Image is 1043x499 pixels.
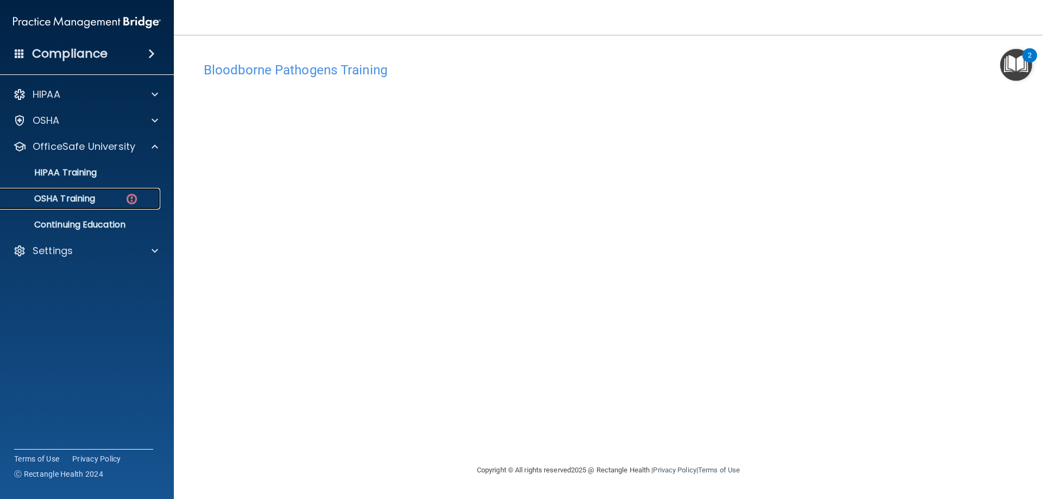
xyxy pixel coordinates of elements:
[14,453,59,464] a: Terms of Use
[33,114,60,127] p: OSHA
[7,193,95,204] p: OSHA Training
[1028,55,1032,70] div: 2
[204,83,1013,417] iframe: bbp
[33,244,73,257] p: Settings
[72,453,121,464] a: Privacy Policy
[653,466,696,474] a: Privacy Policy
[204,63,1013,77] h4: Bloodborne Pathogens Training
[13,140,158,153] a: OfficeSafe University
[33,140,135,153] p: OfficeSafe University
[1000,49,1032,81] button: Open Resource Center, 2 new notifications
[7,219,155,230] p: Continuing Education
[698,466,740,474] a: Terms of Use
[32,46,108,61] h4: Compliance
[7,167,97,178] p: HIPAA Training
[410,453,807,488] div: Copyright © All rights reserved 2025 @ Rectangle Health | |
[13,11,161,33] img: PMB logo
[33,88,60,101] p: HIPAA
[13,88,158,101] a: HIPAA
[125,192,139,206] img: danger-circle.6113f641.png
[13,244,158,257] a: Settings
[13,114,158,127] a: OSHA
[14,469,103,479] span: Ⓒ Rectangle Health 2024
